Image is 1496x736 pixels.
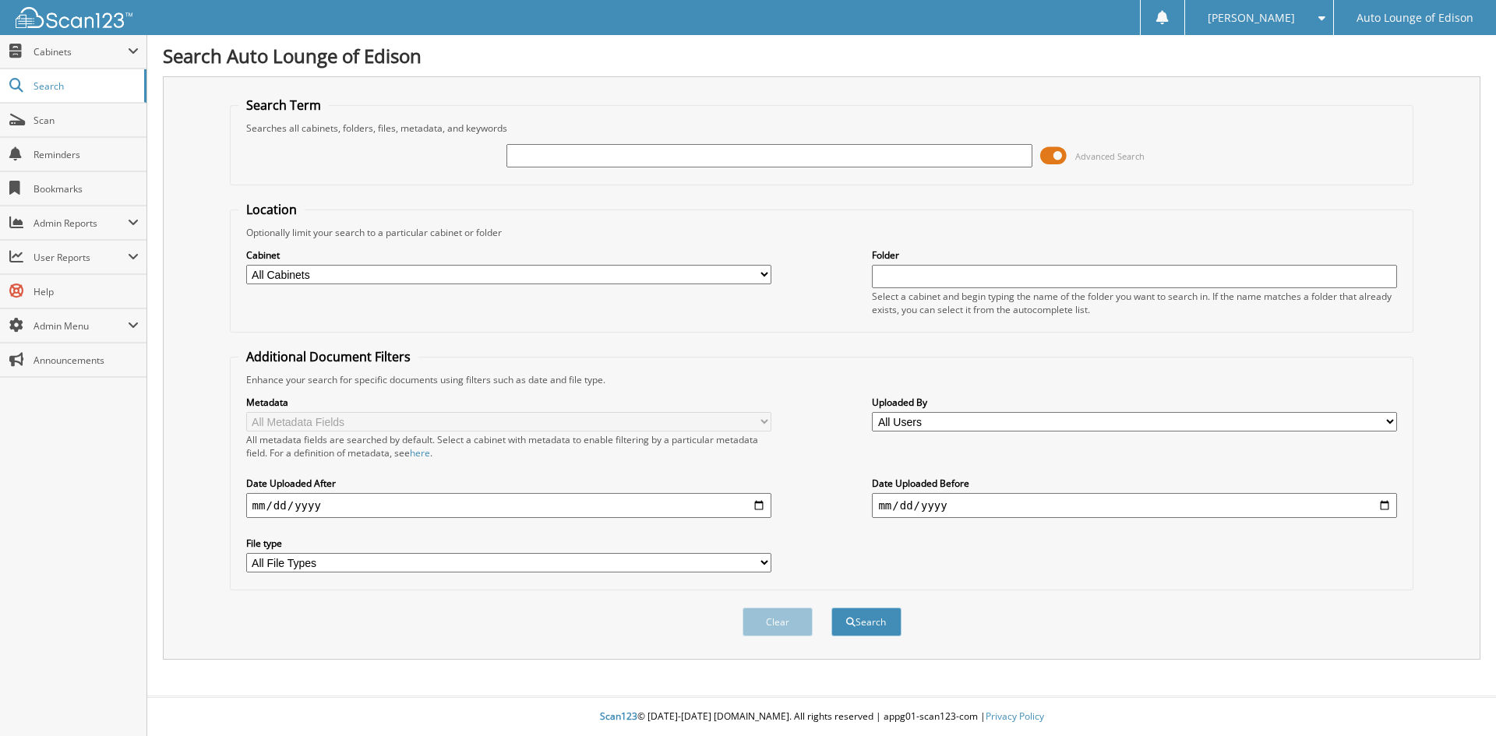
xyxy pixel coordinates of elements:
[238,226,1406,239] div: Optionally limit your search to a particular cabinet or folder
[16,7,132,28] img: scan123-logo-white.svg
[246,396,771,409] label: Metadata
[743,607,813,636] button: Clear
[34,114,139,127] span: Scan
[34,319,128,333] span: Admin Menu
[246,477,771,490] label: Date Uploaded After
[872,290,1397,316] div: Select a cabinet and begin typing the name of the folder you want to search in. If the name match...
[34,148,139,161] span: Reminders
[238,348,418,365] legend: Additional Document Filters
[238,373,1406,386] div: Enhance your search for specific documents using filters such as date and file type.
[872,493,1397,518] input: end
[246,433,771,460] div: All metadata fields are searched by default. Select a cabinet with metadata to enable filtering b...
[238,201,305,218] legend: Location
[246,537,771,550] label: File type
[34,251,128,264] span: User Reports
[246,493,771,518] input: start
[986,710,1044,723] a: Privacy Policy
[34,354,139,367] span: Announcements
[238,97,329,114] legend: Search Term
[872,477,1397,490] label: Date Uploaded Before
[34,217,128,230] span: Admin Reports
[872,396,1397,409] label: Uploaded By
[1357,13,1473,23] span: Auto Lounge of Edison
[147,698,1496,736] div: © [DATE]-[DATE] [DOMAIN_NAME]. All rights reserved | appg01-scan123-com |
[1418,661,1496,736] iframe: Chat Widget
[34,285,139,298] span: Help
[34,182,139,195] span: Bookmarks
[1075,150,1145,162] span: Advanced Search
[600,710,637,723] span: Scan123
[163,43,1480,69] h1: Search Auto Lounge of Edison
[246,248,771,262] label: Cabinet
[872,248,1397,262] label: Folder
[1208,13,1295,23] span: [PERSON_NAME]
[34,79,136,93] span: Search
[238,121,1406,135] div: Searches all cabinets, folders, files, metadata, and keywords
[410,446,430,460] a: here
[34,45,128,58] span: Cabinets
[831,607,901,636] button: Search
